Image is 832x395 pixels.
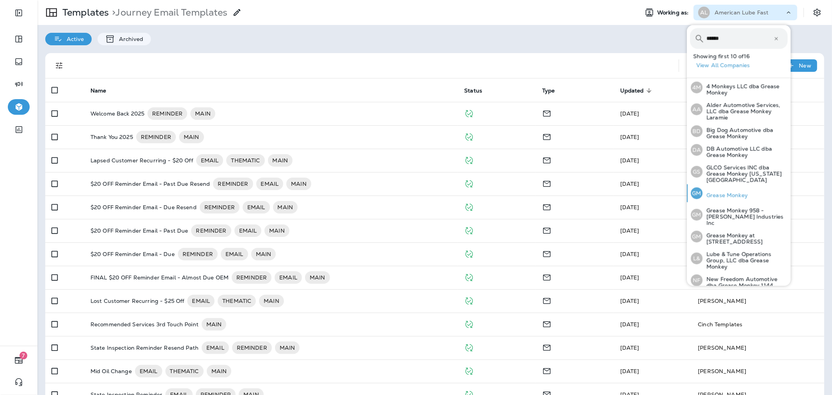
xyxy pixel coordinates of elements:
p: $20 OFF Reminder Email - Past Due Resend [90,178,210,190]
span: MAIN [251,250,276,258]
p: Thank You 2025 [90,131,133,143]
div: GM [691,209,702,221]
span: Brian Clark [620,368,639,375]
span: Type [542,87,555,94]
span: Email [542,367,552,374]
span: Published [464,273,474,280]
p: Showing first 10 of 16 [693,53,791,59]
p: Grease Monkey at [STREET_ADDRESS] [702,232,788,245]
span: Email [542,203,552,210]
button: Filters [51,58,67,73]
span: REMINDER [147,110,187,117]
span: Email [542,180,552,187]
td: [PERSON_NAME] [692,359,824,383]
span: Name [90,87,106,94]
span: Brian Clark [620,133,639,141]
span: Updated [620,87,654,94]
span: Published [464,297,474,304]
div: BD [691,125,702,137]
span: REMINDER [232,274,271,281]
p: GLCO Services INC dba Grease Monkey [US_STATE][GEOGRAPHIC_DATA] [702,164,788,183]
span: Brian Clark [620,321,639,328]
span: Published [464,109,474,116]
span: MAIN [275,344,300,352]
p: $20 OFF Reminder Email - Past Due [90,224,188,237]
span: EMAIL [275,274,302,281]
span: MAIN [264,227,289,235]
p: Mid Oil Change [90,365,132,377]
span: EMAIL [202,344,229,352]
span: Published [464,250,474,257]
span: Status [464,87,492,94]
div: L& [691,253,702,264]
div: EMAIL [256,178,284,190]
span: Published [464,367,474,374]
div: REMINDER [232,342,272,354]
p: Recommended Services 3rd Touch Point [90,318,199,331]
div: MAIN [190,107,215,120]
div: EMAIL [135,365,162,377]
div: MAIN [275,342,300,354]
div: REMINDER [191,224,231,237]
div: EMAIL [202,342,229,354]
button: GMGrease Monkey [687,184,791,202]
div: EMAIL [196,154,224,167]
span: MAIN [305,274,330,281]
span: Email [542,133,552,140]
span: MAIN [179,133,204,141]
td: [PERSON_NAME] [692,289,824,313]
button: 7 [8,352,30,368]
div: REMINDER [200,201,239,214]
span: THEMATIC [218,297,256,305]
button: DADB Automotive LLC dba Grease Monkey [687,141,791,159]
p: American Lube Fast [715,9,769,16]
span: Brian Clark [620,344,639,351]
span: Email [542,250,552,257]
span: Working as: [657,9,690,16]
span: Brian Clark [620,251,639,258]
span: EMAIL [196,157,224,164]
span: REMINDER [200,203,239,211]
p: New Freedom Automotive dba Grease Monkey 1144 [702,276,788,288]
span: EMAIL [256,180,284,188]
span: REMINDER [136,133,176,141]
span: Brian Clark [620,180,639,187]
div: DA [691,144,702,156]
div: REMINDER [147,107,187,120]
span: REMINDER [213,180,253,188]
p: Welcome Back 2025 [90,107,144,120]
span: EMAIL [234,227,262,235]
span: MAIN [273,203,298,211]
div: GM [691,187,702,199]
span: MAIN [207,367,232,375]
div: MAIN [207,365,232,377]
td: Cinch Templates [692,313,824,336]
div: EMAIL [275,271,302,284]
p: Active [63,36,84,42]
p: $20 OFF Reminder Email - Due Resend [90,201,197,214]
span: REMINDER [191,227,231,235]
div: THEMATIC [226,154,264,167]
span: REMINDER [178,250,218,258]
p: Big Dog Automotive dba Grease Monkey [702,127,788,139]
button: Search Templates [685,58,701,73]
button: AAAlder Automotive Services, LLC dba Grease Monkey Laramie [687,97,791,122]
div: EMAIL [187,295,215,307]
div: MAIN [179,131,204,143]
p: Lost Customer Recurring - $25 Off [90,295,184,307]
p: Lapsed Customer Recurring - $20 Off [90,154,193,167]
p: Grease Monkey 958 - [PERSON_NAME] Industries Inc [702,207,788,226]
td: [PERSON_NAME] [692,336,824,359]
button: GSGLCO Services INC dba Grease Monkey [US_STATE][GEOGRAPHIC_DATA] [687,159,791,184]
span: Email [542,320,552,327]
button: GMGrease Monkey at [STREET_ADDRESS] [687,227,791,246]
div: AL [698,7,710,18]
p: 4 Monkeys LLC dba Grease Monkey [702,83,788,96]
div: MAIN [305,271,330,284]
button: Expand Sidebar [8,5,30,21]
span: Email [542,109,552,116]
div: MAIN [251,248,276,260]
span: Published [464,343,474,351]
div: MAIN [202,318,227,331]
span: MAIN [190,110,215,117]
